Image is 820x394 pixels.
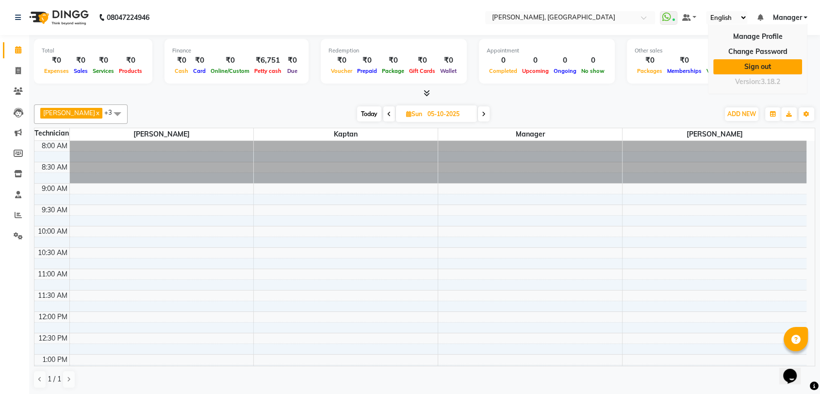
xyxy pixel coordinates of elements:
span: kaptan [254,128,438,140]
div: ₹0 [42,55,71,66]
span: Manager [438,128,622,140]
a: Change Password [713,44,802,59]
div: Total [42,47,145,55]
b: 08047224946 [107,4,149,31]
span: Ongoing [551,68,579,74]
span: +3 [104,108,119,116]
div: ₹0 [438,55,459,66]
span: Completed [487,68,520,74]
span: [PERSON_NAME] [623,128,806,140]
span: No show [579,68,607,74]
div: 12:00 PM [36,312,69,322]
div: ₹0 [407,55,438,66]
div: 8:00 AM [40,141,69,151]
div: 9:30 AM [40,205,69,215]
input: 2025-10-05 [425,107,473,121]
span: Services [90,68,116,74]
iframe: chat widget [779,355,810,384]
span: Due [285,68,300,74]
span: Upcoming [520,68,551,74]
div: Finance [172,47,301,55]
div: 9:00 AM [40,184,69,194]
span: Sun [404,110,425,118]
div: 10:00 AM [36,226,69,237]
span: ADD NEW [727,110,756,118]
div: ₹0 [90,55,116,66]
div: ₹0 [191,55,208,66]
div: ₹0 [116,55,145,66]
div: Appointment [487,47,607,55]
span: Online/Custom [208,68,252,74]
span: Expenses [42,68,71,74]
span: Petty cash [252,68,284,74]
div: ₹6,751 [252,55,284,66]
div: ₹0 [172,55,191,66]
div: ₹0 [665,55,704,66]
div: 0 [579,55,607,66]
div: Version:3.18.2 [713,75,802,89]
span: Card [191,68,208,74]
div: ₹0 [284,55,301,66]
span: Memberships [665,68,704,74]
div: ₹0 [635,55,665,66]
div: 1:00 PM [40,355,69,365]
div: ₹0 [355,55,379,66]
span: Wallet [438,68,459,74]
div: Redemption [328,47,459,55]
span: 1 / 1 [48,374,61,384]
div: 11:00 AM [36,269,69,279]
div: 8:30 AM [40,162,69,172]
div: ₹0 [704,55,733,66]
div: 0 [487,55,520,66]
span: Vouchers [704,68,733,74]
a: Sign out [713,59,802,74]
div: ₹0 [208,55,252,66]
div: 11:30 AM [36,291,69,301]
img: logo [25,4,91,31]
span: Package [379,68,407,74]
span: Today [357,106,381,121]
div: ₹0 [379,55,407,66]
div: ₹0 [71,55,90,66]
button: ADD NEW [725,107,758,121]
span: Prepaid [355,68,379,74]
span: Manager [772,13,802,23]
div: Other sales [635,47,792,55]
span: Voucher [328,68,355,74]
span: Products [116,68,145,74]
div: 0 [520,55,551,66]
div: ₹0 [328,55,355,66]
div: Technician [34,128,69,138]
span: [PERSON_NAME] [70,128,254,140]
div: 10:30 AM [36,248,69,258]
a: x [95,109,99,117]
span: Gift Cards [407,68,438,74]
div: 0 [551,55,579,66]
div: 12:30 PM [36,333,69,343]
a: Manage Profile [713,29,802,44]
span: Packages [635,68,665,74]
span: Sales [71,68,90,74]
span: Cash [172,68,191,74]
span: [PERSON_NAME] [43,109,95,117]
